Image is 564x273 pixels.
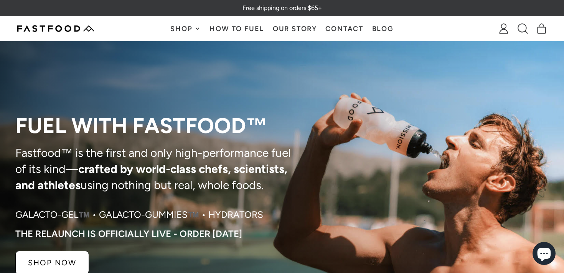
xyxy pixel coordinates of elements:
[166,16,205,41] button: Shop
[170,25,194,32] span: Shop
[15,229,242,239] p: The RELAUNCH IS OFFICIALLY LIVE - ORDER [DATE]
[205,16,268,41] a: How To Fuel
[15,114,299,137] p: Fuel with Fastfood™
[530,242,558,267] inbox-online-store-chat: Shopify online store chat
[28,259,76,266] p: SHOP NOW
[15,145,299,193] p: Fastfood™ is the first and only high-performance fuel of its kind— using nothing but real, whole ...
[321,16,368,41] a: Contact
[269,16,322,41] a: Our Story
[368,16,398,41] a: Blog
[17,25,94,32] img: Fastfood
[15,162,287,192] strong: crafted by world-class chefs, scientists, and athletes
[15,209,263,221] p: Galacto-Gel™️ • Galacto-Gummies™️ • Hydrators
